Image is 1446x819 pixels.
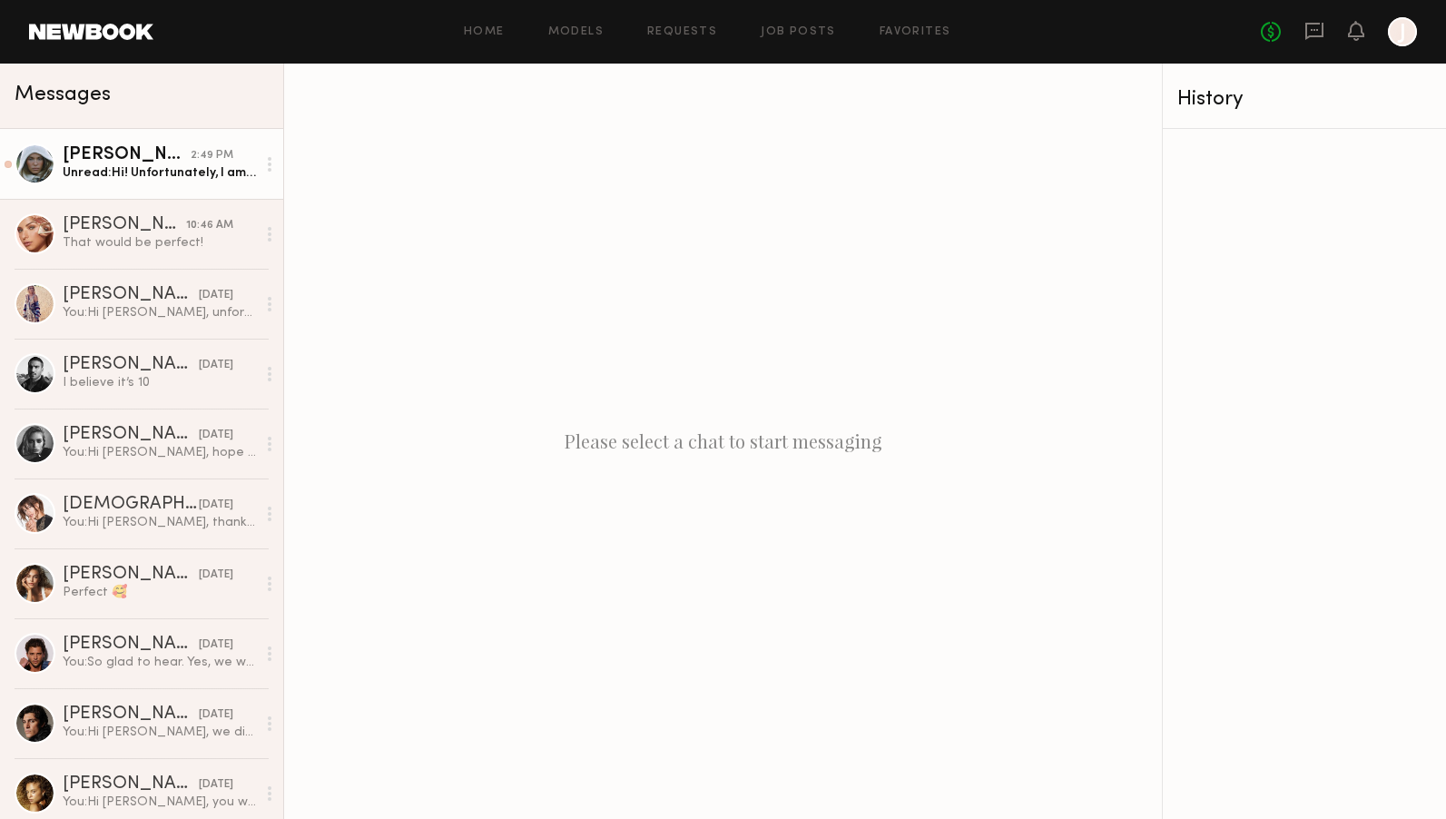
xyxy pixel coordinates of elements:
div: [PERSON_NAME] [63,706,199,724]
div: You: Hi [PERSON_NAME], thank you for letting me know! Unfortunately that will not work for what w... [63,514,256,531]
div: That would be perfect! [63,234,256,252]
div: Please select a chat to start messaging [284,64,1162,819]
div: [DATE] [199,497,233,514]
a: Job Posts [761,26,836,38]
div: [DATE] [199,287,233,304]
div: 10:46 AM [186,217,233,234]
div: Unread: Hi! Unfortunately, I am booked on the 22nd!! [63,164,256,182]
div: You: Hi [PERSON_NAME], we did have to pivot into a different direction. [63,724,256,741]
div: [PERSON_NAME] [63,426,199,444]
div: History [1177,89,1431,110]
a: Models [548,26,604,38]
div: Perfect 🥰 [63,584,256,601]
div: You: Hi [PERSON_NAME], you were amazing, so glad we got to work together! I know [PERSON_NAME] is... [63,794,256,811]
a: Home [464,26,505,38]
div: I believe it’s 10 [63,374,256,391]
div: [PERSON_NAME] [63,566,199,584]
div: [PERSON_NAME] [63,356,199,374]
a: Requests [647,26,717,38]
div: [DATE] [199,567,233,584]
a: J [1388,17,1417,46]
span: Messages [15,84,111,105]
div: [DATE] [199,636,233,654]
div: You: So glad to hear. Yes, we will reimburse for manicure and parking! [63,654,256,671]
div: [DATE] [199,776,233,794]
div: [DATE] [199,706,233,724]
div: 2:49 PM [191,147,233,164]
div: You: Hi [PERSON_NAME], unfortunately we are traveling from the [GEOGRAPHIC_DATA] so do not have f... [63,304,256,321]
div: [PERSON_NAME] [63,146,191,164]
div: [PERSON_NAME] [63,636,199,654]
a: Favorites [880,26,951,38]
div: You: Hi [PERSON_NAME], hope all is well! We are coming back to [GEOGRAPHIC_DATA] to do our winter... [63,444,256,461]
div: [PERSON_NAME] [63,775,199,794]
div: [PERSON_NAME] [63,216,186,234]
div: [DEMOGRAPHIC_DATA][PERSON_NAME] [63,496,199,514]
div: [DATE] [199,427,233,444]
div: [PERSON_NAME] [63,286,199,304]
div: [DATE] [199,357,233,374]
